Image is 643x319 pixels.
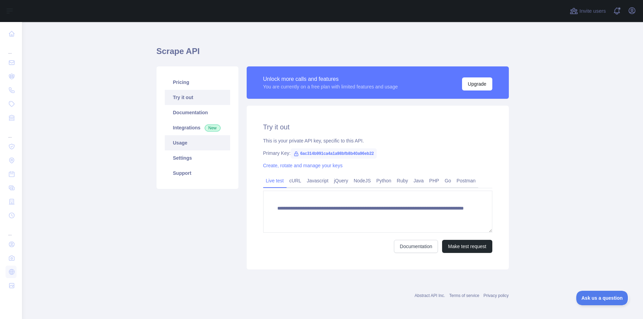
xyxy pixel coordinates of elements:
a: NodeJS [351,175,374,186]
a: cURL [287,175,304,186]
div: Unlock more calls and features [263,75,398,83]
a: Python [374,175,394,186]
button: Make test request [442,240,492,253]
div: Primary Key: [263,150,492,157]
div: ... [6,41,17,55]
a: Terms of service [449,293,479,298]
a: Integrations New [165,120,230,135]
a: jQuery [331,175,351,186]
a: Privacy policy [483,293,508,298]
span: 6ac314b991ca4a1a98bfb8b40a96eb22 [291,148,377,159]
a: Java [411,175,427,186]
a: Documentation [394,240,438,253]
iframe: Toggle Customer Support [576,291,629,305]
button: Upgrade [462,77,492,91]
a: Create, rotate and manage your keys [263,163,343,168]
a: Usage [165,135,230,150]
a: Settings [165,150,230,166]
div: ... [6,125,17,139]
span: Invite users [579,7,606,15]
a: Ruby [394,175,411,186]
a: Live test [263,175,287,186]
div: This is your private API key, specific to this API. [263,137,492,144]
a: Abstract API Inc. [415,293,445,298]
h2: Try it out [263,122,492,132]
button: Invite users [568,6,607,17]
a: Support [165,166,230,181]
a: Try it out [165,90,230,105]
a: Documentation [165,105,230,120]
h1: Scrape API [157,46,509,62]
a: Pricing [165,75,230,90]
div: You are currently on a free plan with limited features and usage [263,83,398,90]
a: Go [442,175,454,186]
a: Postman [454,175,478,186]
div: ... [6,223,17,237]
span: New [205,125,221,131]
a: PHP [427,175,442,186]
a: Javascript [304,175,331,186]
